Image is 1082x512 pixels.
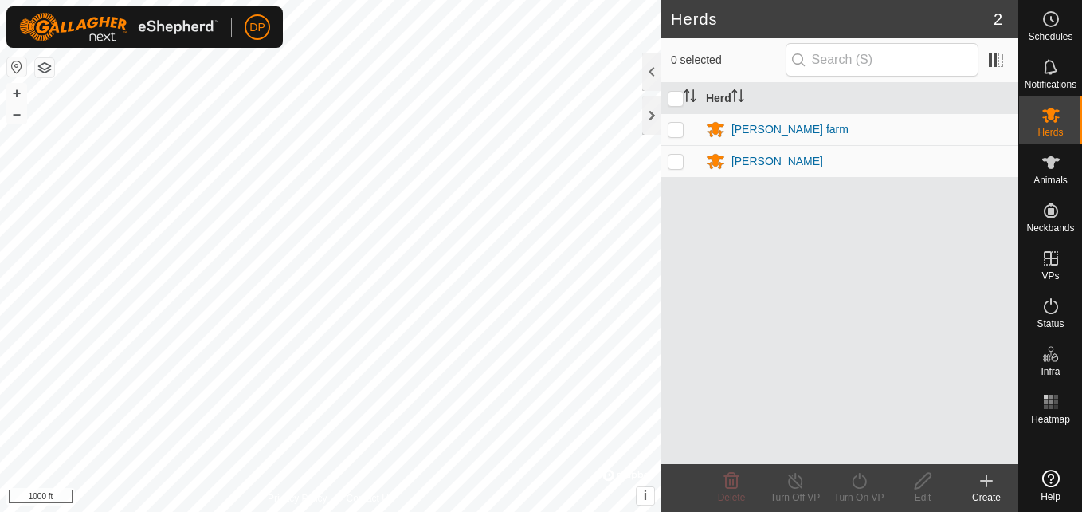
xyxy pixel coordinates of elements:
[1041,367,1060,376] span: Infra
[731,92,744,104] p-sorticon: Activate to sort
[1019,463,1082,508] a: Help
[249,19,265,36] span: DP
[1041,492,1060,502] span: Help
[7,57,26,77] button: Reset Map
[731,121,849,138] div: [PERSON_NAME] farm
[684,92,696,104] p-sorticon: Activate to sort
[827,490,891,505] div: Turn On VP
[1025,80,1076,89] span: Notifications
[718,492,746,503] span: Delete
[700,83,1018,114] th: Herd
[7,104,26,124] button: –
[731,153,823,170] div: [PERSON_NAME]
[671,10,994,29] h2: Herds
[637,487,654,505] button: i
[1028,32,1072,41] span: Schedules
[763,490,827,505] div: Turn Off VP
[891,490,955,505] div: Edit
[1031,415,1070,424] span: Heatmap
[955,490,1018,505] div: Create
[7,84,26,103] button: +
[347,491,394,506] a: Contact Us
[994,7,1002,31] span: 2
[1026,223,1074,233] span: Neckbands
[268,491,327,506] a: Privacy Policy
[1033,175,1068,185] span: Animals
[1037,128,1063,137] span: Herds
[644,489,647,502] span: i
[1037,319,1064,329] span: Status
[1041,271,1059,281] span: VPs
[786,43,978,77] input: Search (S)
[35,58,54,77] button: Map Layers
[19,13,218,41] img: Gallagher Logo
[671,52,786,69] span: 0 selected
